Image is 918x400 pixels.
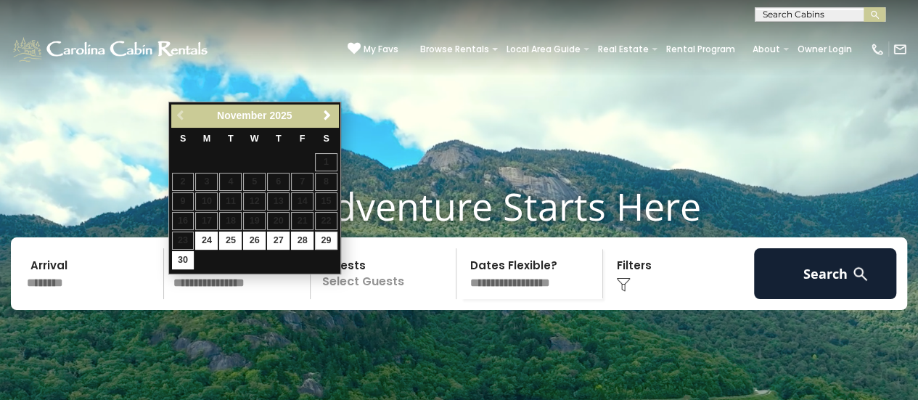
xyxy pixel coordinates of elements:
a: About [745,39,787,60]
span: Friday [300,134,306,144]
a: 24 [195,232,218,250]
img: mail-regular-white.png [893,42,907,57]
a: 29 [315,232,337,250]
span: Saturday [323,134,329,144]
img: filter--v1.png [616,277,631,292]
p: Select Guests [315,248,456,299]
a: 28 [291,232,313,250]
a: Browse Rentals [413,39,496,60]
span: Next [321,110,333,121]
a: 30 [172,251,194,269]
span: 2025 [269,110,292,121]
a: Local Area Guide [499,39,588,60]
img: search-regular-white.png [851,265,869,283]
img: phone-regular-white.png [870,42,885,57]
span: Sunday [180,134,186,144]
span: Monday [203,134,211,144]
span: November [217,110,266,121]
h1: Your Adventure Starts Here [11,184,907,229]
a: My Favs [348,42,398,57]
img: White-1-1-2.png [11,35,212,64]
span: My Favs [364,43,398,56]
span: Tuesday [228,134,234,144]
a: 26 [243,232,266,250]
a: 25 [219,232,242,250]
a: Rental Program [659,39,742,60]
span: Thursday [276,134,282,144]
button: Search [754,248,896,299]
span: Wednesday [250,134,259,144]
a: Owner Login [790,39,859,60]
a: 27 [267,232,290,250]
a: Next [319,107,337,125]
a: Real Estate [591,39,656,60]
